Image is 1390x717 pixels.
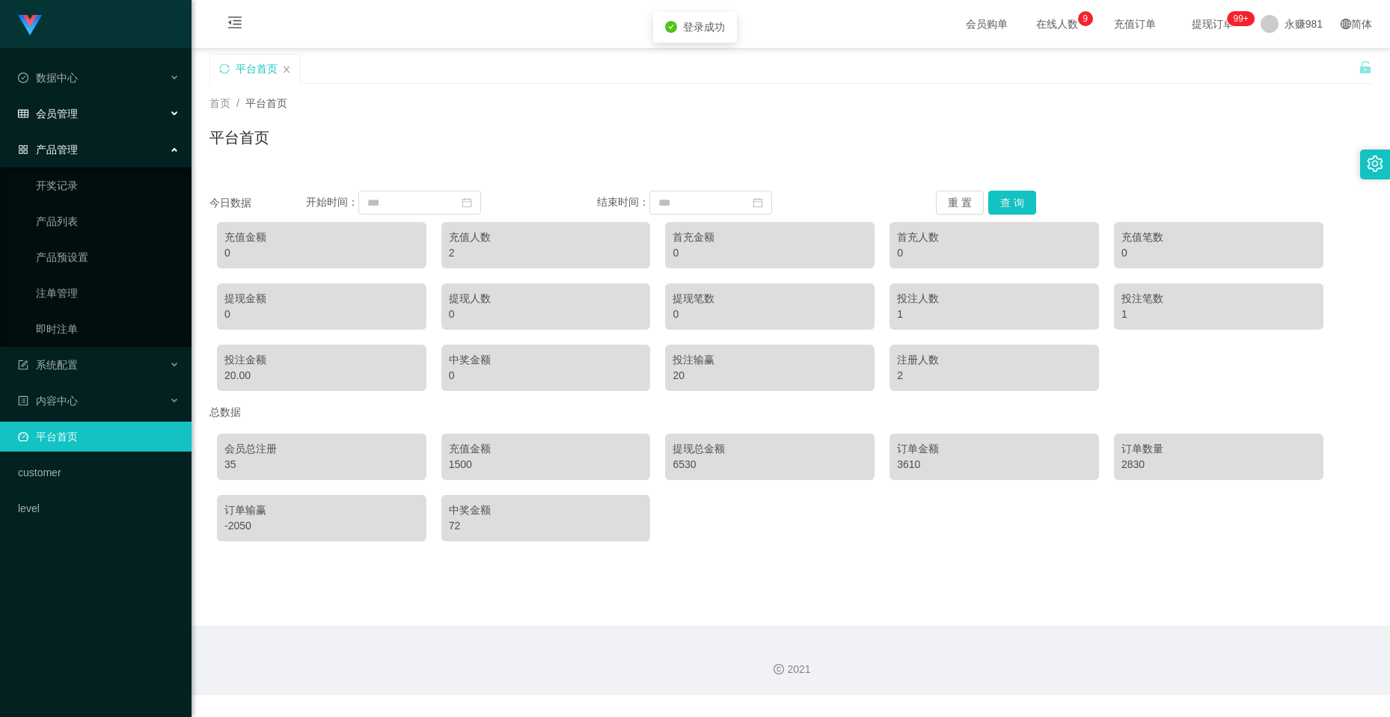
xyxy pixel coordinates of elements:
div: 订单金额 [897,441,1092,457]
a: level [18,493,180,523]
a: 图标: dashboard平台首页 [18,422,180,452]
i: 图标: close [282,65,291,74]
span: 首页 [209,97,230,109]
div: 35 [224,457,419,473]
p: 9 [1083,11,1088,26]
div: 1 [1121,307,1316,322]
span: 产品管理 [18,144,78,156]
div: 注册人数 [897,352,1092,368]
div: 提现笔数 [673,291,867,307]
h1: 平台首页 [209,126,269,149]
i: 图标: global [1341,19,1351,29]
i: 图标: profile [18,396,28,406]
div: 充值金额 [449,441,643,457]
div: 投注人数 [897,291,1092,307]
div: 总数据 [209,398,1372,426]
div: 2021 [203,662,1378,677]
i: 图标: menu-fold [209,1,260,49]
div: 0 [224,245,419,261]
a: 注单管理 [36,278,180,308]
div: 0 [449,307,643,322]
div: 提现总金额 [673,441,867,457]
div: 订单输赢 [224,502,419,518]
div: 平台首页 [236,55,278,83]
i: 图标: table [18,108,28,119]
span: 系统配置 [18,359,78,371]
span: 数据中心 [18,72,78,84]
a: 产品预设置 [36,242,180,272]
i: 图标: form [18,360,28,370]
i: 图标: calendar [462,197,472,208]
div: 1 [897,307,1092,322]
div: 0 [897,245,1092,261]
div: 投注金额 [224,352,419,368]
span: 充值订单 [1106,19,1163,29]
div: 0 [673,245,867,261]
span: 内容中心 [18,395,78,407]
div: -2050 [224,518,419,534]
div: 投注输赢 [673,352,867,368]
div: 2 [897,368,1092,384]
span: 平台首页 [245,97,287,109]
i: 图标: sync [219,64,230,74]
div: 2 [449,245,643,261]
a: 产品列表 [36,206,180,236]
span: 在线人数 [1029,19,1086,29]
div: 0 [224,307,419,322]
div: 72 [449,518,643,534]
sup: 284 [1227,11,1254,26]
div: 0 [449,368,643,384]
div: 会员总注册 [224,441,419,457]
div: 中奖金额 [449,352,643,368]
div: 1500 [449,457,643,473]
i: 图标: setting [1367,156,1383,172]
i: 图标: unlock [1359,61,1372,74]
div: 中奖金额 [449,502,643,518]
div: 订单数量 [1121,441,1316,457]
span: 登录成功 [683,21,725,33]
span: 会员管理 [18,108,78,120]
div: 20 [673,368,867,384]
div: 2830 [1121,457,1316,473]
button: 重 置 [936,191,984,215]
a: customer [18,458,180,487]
i: 图标: copyright [774,664,784,674]
div: 提现金额 [224,291,419,307]
button: 查 询 [988,191,1036,215]
span: / [236,97,239,109]
i: 图标: calendar [753,197,763,208]
div: 充值笔数 [1121,230,1316,245]
a: 开奖记录 [36,170,180,200]
div: 3610 [897,457,1092,473]
div: 6530 [673,457,867,473]
span: 开始时间： [306,196,358,208]
div: 今日数据 [209,195,306,211]
div: 0 [1121,245,1316,261]
div: 20.00 [224,368,419,384]
div: 提现人数 [449,291,643,307]
div: 0 [673,307,867,322]
i: 图标: appstore-o [18,144,28,155]
span: 结束时间： [597,196,649,208]
div: 首充金额 [673,230,867,245]
span: 提现订单 [1184,19,1241,29]
sup: 9 [1078,11,1093,26]
div: 投注笔数 [1121,291,1316,307]
a: 即时注单 [36,314,180,344]
div: 充值人数 [449,230,643,245]
img: logo.9652507e.png [18,15,42,36]
i: icon: check-circle [665,21,677,33]
div: 充值金额 [224,230,419,245]
i: 图标: check-circle-o [18,73,28,83]
div: 首充人数 [897,230,1092,245]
